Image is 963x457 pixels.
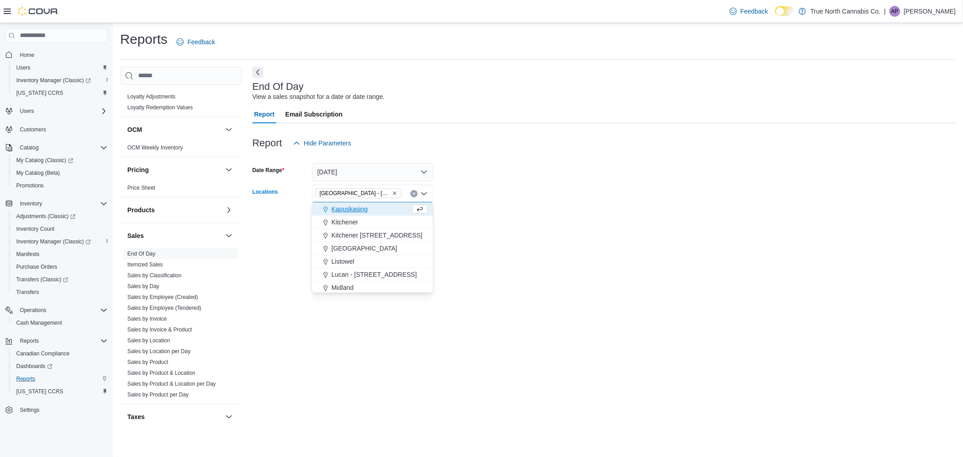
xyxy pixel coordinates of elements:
[127,184,155,191] span: Price Sheet
[13,249,43,260] a: Manifests
[289,134,355,152] button: Hide Parameters
[285,105,343,123] span: Email Subscription
[223,205,234,215] button: Products
[304,139,351,148] span: Hide Parameters
[20,144,38,151] span: Catalog
[13,180,47,191] a: Promotions
[13,75,94,86] a: Inventory Manager (Classic)
[312,203,433,216] button: Kapuskasing
[16,305,50,316] button: Operations
[16,305,107,316] span: Operations
[20,337,39,345] span: Reports
[16,319,62,326] span: Cash Management
[127,185,155,191] a: Price Sheet
[127,272,181,279] a: Sales by Classification
[16,50,38,61] a: Home
[13,348,107,359] span: Canadian Compliance
[13,75,107,86] span: Inventory Manager (Classic)
[18,7,59,16] img: Cova
[331,244,397,253] span: [GEOGRAPHIC_DATA]
[9,373,111,385] button: Reports
[13,373,39,384] a: Reports
[16,263,57,270] span: Purchase Orders
[9,167,111,179] button: My Catalog (Beta)
[9,154,111,167] a: My Catalog (Classic)
[16,89,63,97] span: [US_STATE] CCRS
[127,165,149,174] h3: Pricing
[9,179,111,192] button: Promotions
[16,238,91,245] span: Inventory Manager (Classic)
[320,189,390,198] span: [GEOGRAPHIC_DATA] - [STREET_ADDRESS]
[127,305,201,311] a: Sales by Employee (Tendered)
[2,403,111,416] button: Settings
[127,337,170,344] a: Sales by Location
[13,317,65,328] a: Cash Management
[13,274,107,285] span: Transfers (Classic)
[127,326,192,333] span: Sales by Invoice & Product
[127,391,189,398] span: Sales by Product per Day
[13,88,67,98] a: [US_STATE] CCRS
[331,257,354,266] span: Listowel
[127,369,195,377] span: Sales by Product & Location
[740,7,768,16] span: Feedback
[127,392,189,398] a: Sales by Product per Day
[16,169,60,177] span: My Catalog (Beta)
[127,205,155,215] h3: Products
[9,317,111,329] button: Cash Management
[9,273,111,286] a: Transfers (Classic)
[16,64,30,71] span: Users
[16,289,39,296] span: Transfers
[312,229,433,242] button: Kitchener [STREET_ADDRESS]
[9,235,111,248] a: Inventory Manager (Classic)
[127,370,195,376] a: Sales by Product & Location
[120,182,242,197] div: Pricing
[127,348,191,354] a: Sales by Location per Day
[16,336,107,346] span: Reports
[13,317,107,328] span: Cash Management
[252,92,385,102] div: View a sales snapshot for a date or date range.
[13,168,107,178] span: My Catalog (Beta)
[252,81,304,92] h3: End Of Day
[120,91,242,117] div: Loyalty
[312,163,433,181] button: [DATE]
[13,155,107,166] span: My Catalog (Classic)
[223,124,234,135] button: OCM
[127,294,198,301] span: Sales by Employee (Created)
[252,67,263,78] button: Next
[312,268,433,281] button: Lucan - [STREET_ADDRESS]
[16,405,43,415] a: Settings
[127,231,222,240] button: Sales
[20,126,46,133] span: Customers
[223,411,234,422] button: Taxes
[2,304,111,317] button: Operations
[13,261,107,272] span: Purchase Orders
[127,261,163,268] span: Itemized Sales
[312,281,433,294] button: Midland
[889,6,900,17] div: Alexis Pirie
[9,61,111,74] button: Users
[16,225,55,233] span: Inventory Count
[127,380,216,387] span: Sales by Product & Location per Day
[127,326,192,333] a: Sales by Invoice & Product
[2,335,111,347] button: Reports
[127,412,222,421] button: Taxes
[392,191,397,196] button: Remove Huntsville - 30 Main St E from selection in this group
[16,124,107,135] span: Customers
[127,381,216,387] a: Sales by Product & Location per Day
[13,180,107,191] span: Promotions
[127,251,155,257] a: End Of Day
[13,274,72,285] a: Transfers (Classic)
[9,347,111,360] button: Canadian Compliance
[331,218,358,227] span: Kitchener
[331,231,423,240] span: Kitchener [STREET_ADDRESS]
[16,251,39,258] span: Manifests
[120,30,167,48] h1: Reports
[331,283,354,292] span: Midland
[127,304,201,312] span: Sales by Employee (Tendered)
[9,248,111,261] button: Manifests
[127,93,176,100] a: Loyalty Adjustments
[20,107,34,115] span: Users
[13,361,56,372] a: Dashboards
